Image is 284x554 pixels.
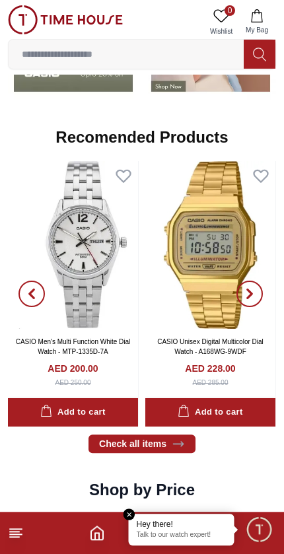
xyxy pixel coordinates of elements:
span: 0 [225,5,235,16]
h4: AED 200.00 [48,362,98,375]
img: CASIO Men's Multi Function White Dial Watch - MTP-1335D-7A [8,161,138,328]
a: CASIO Men's Multi Function White Dial Watch - MTP-1335D-7A [16,338,131,355]
h2: Shop by Price [89,479,195,501]
span: My Bag [240,25,273,35]
h4: AED 228.00 [185,362,235,375]
img: ... [8,5,123,34]
div: Add to cart [40,405,105,420]
a: Home [89,525,105,541]
span: Wishlist [205,26,238,36]
a: Check all items [89,434,195,453]
em: Close tooltip [124,508,135,520]
a: CASIO Unisex Digital Multicolor Dial Watch - A168WG-9WDF [157,338,264,355]
button: My Bag [238,5,276,39]
div: AED 250.00 [55,378,91,388]
div: Hey there! [137,519,227,530]
button: Add to cart [145,398,275,427]
a: 0Wishlist [205,5,238,39]
h2: Recomended Products [55,127,228,148]
div: AED 285.00 [193,378,229,388]
div: Add to cart [178,405,242,420]
p: Talk to our watch expert! [137,531,227,540]
img: CASIO Unisex Digital Multicolor Dial Watch - A168WG-9WDF [145,161,275,328]
button: Add to cart [8,398,138,427]
div: Chat Widget [245,515,274,544]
